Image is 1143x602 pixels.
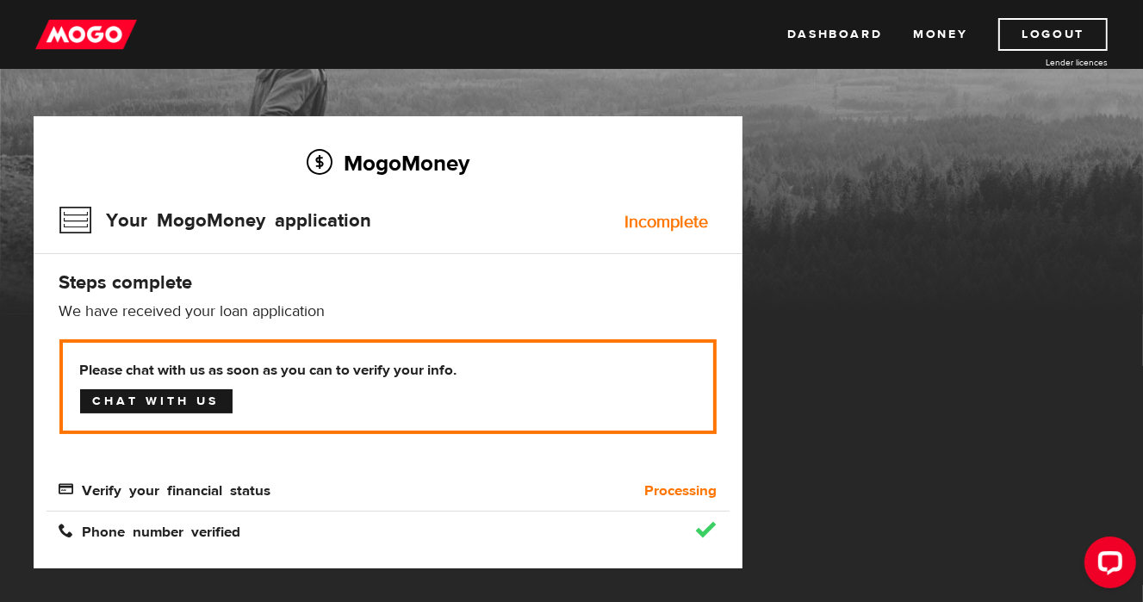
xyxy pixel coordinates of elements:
a: Dashboard [787,18,882,51]
span: Verify your financial status [59,481,271,496]
iframe: LiveChat chat widget [1071,530,1143,602]
h3: Your MogoMoney application [59,198,372,243]
p: We have received your loan application [59,301,717,322]
img: mogo_logo-11ee424be714fa7cbb0f0f49df9e16ec.png [35,18,137,51]
span: Phone number verified [59,523,241,537]
a: Chat with us [80,389,233,413]
h2: MogoMoney [59,145,717,181]
div: Incomplete [624,214,708,231]
h4: Steps complete [59,270,717,295]
a: Money [913,18,967,51]
h1: MogoMoney [34,41,1110,78]
a: Lender licences [978,56,1108,69]
b: Processing [644,481,717,501]
b: Please chat with us as soon as you can to verify your info. [80,360,696,381]
a: Logout [998,18,1108,51]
